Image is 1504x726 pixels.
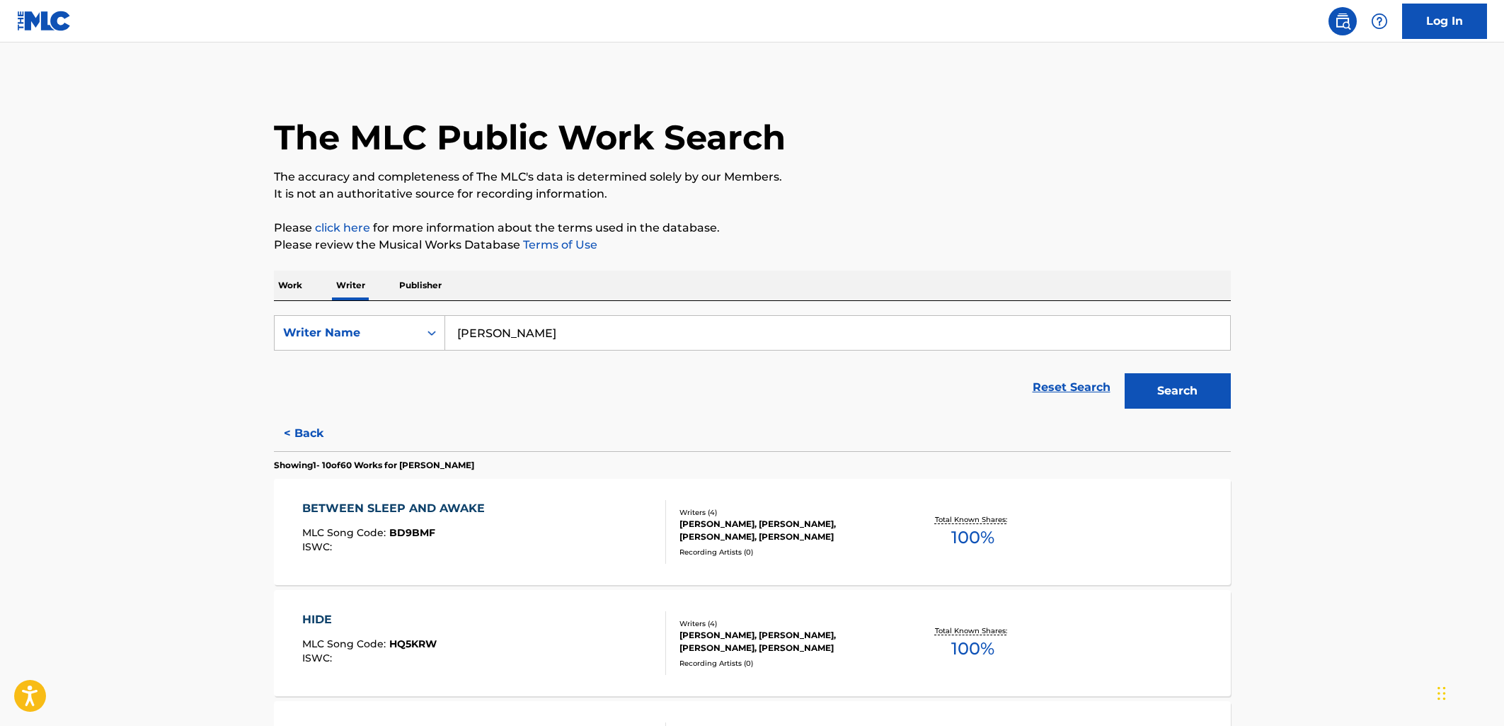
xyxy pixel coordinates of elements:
p: Showing 1 - 10 of 60 Works for [PERSON_NAME] [274,459,474,472]
a: HIDEMLC Song Code:HQ5KRWISWC:Writers (4)[PERSON_NAME], [PERSON_NAME], [PERSON_NAME], [PERSON_NAME... [274,590,1231,696]
div: Recording Artists ( 0 ) [679,547,893,557]
p: Publisher [395,271,446,300]
div: BETWEEN SLEEP AND AWAKE [302,500,492,517]
button: < Back [274,416,359,451]
p: The accuracy and completeness of The MLC's data is determined solely by our Members. [274,169,1231,186]
div: Recording Artists ( 0 ) [679,658,893,669]
p: Total Known Shares: [935,514,1011,525]
div: [PERSON_NAME], [PERSON_NAME], [PERSON_NAME], [PERSON_NAME] [679,629,893,654]
span: MLC Song Code : [302,637,389,650]
span: 100 % [951,636,994,662]
a: Terms of Use [520,238,597,251]
span: ISWC : [302,652,335,664]
a: BETWEEN SLEEP AND AWAKEMLC Song Code:BD9BMFISWC:Writers (4)[PERSON_NAME], [PERSON_NAME], [PERSON_... [274,479,1231,585]
span: 100 % [951,525,994,550]
span: MLC Song Code : [302,526,389,539]
div: Writers ( 4 ) [679,507,893,518]
div: Writers ( 4 ) [679,618,893,629]
div: [PERSON_NAME], [PERSON_NAME], [PERSON_NAME], [PERSON_NAME] [679,518,893,543]
img: MLC Logo [17,11,71,31]
button: Search [1125,373,1231,409]
img: help [1371,13,1388,30]
p: Please for more information about the terms used in the database. [274,220,1231,237]
a: Public Search [1328,7,1357,35]
iframe: Chat Widget [1433,658,1504,726]
div: Help [1365,7,1394,35]
h1: The MLC Public Work Search [274,116,786,159]
p: Work [274,271,306,300]
span: ISWC : [302,540,335,553]
p: It is not an authoritative source for recording information. [274,186,1231,203]
div: Writer Name [283,324,411,341]
span: HQ5KRW [389,637,437,650]
a: Reset Search [1026,372,1118,403]
a: Log In [1402,4,1487,39]
a: click here [315,221,370,234]
span: BD9BMF [389,526,435,539]
img: search [1334,13,1351,30]
div: HIDE [302,611,437,628]
p: Please review the Musical Works Database [274,237,1231,254]
p: Total Known Shares: [935,625,1011,636]
form: Search Form [274,315,1231,416]
div: Drag [1437,672,1446,715]
p: Writer [332,271,369,300]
